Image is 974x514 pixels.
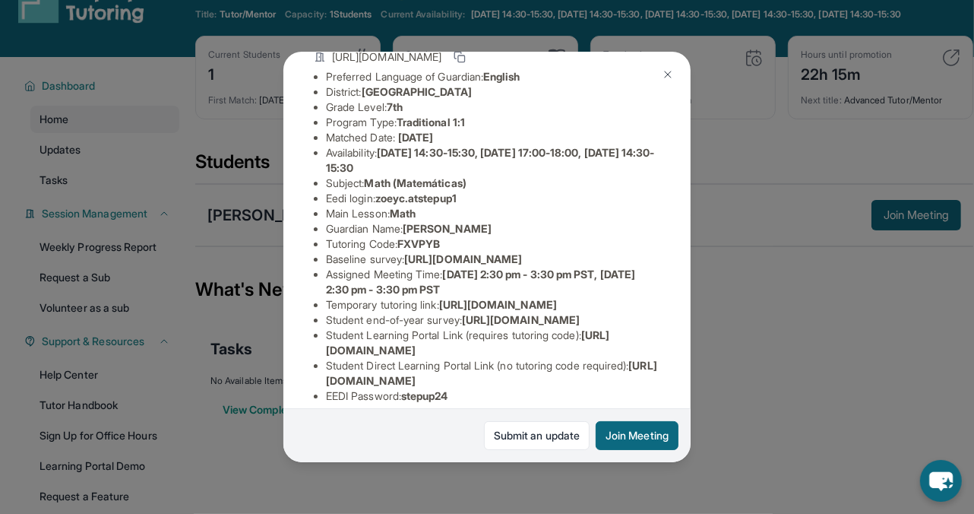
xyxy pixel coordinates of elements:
span: 7th [387,100,403,113]
span: Math [390,207,416,220]
li: Program Type: [326,115,660,130]
img: Close Icon [662,68,674,81]
li: Guardian Name : [326,221,660,236]
span: [DATE] 2:30 pm - 3:30 pm PST, [DATE] 2:30 pm - 3:30 pm PST [326,268,635,296]
span: [URL][DOMAIN_NAME] [462,313,580,326]
li: Main Lesson : [326,206,660,221]
li: Student end-of-year survey : [326,313,660,328]
span: FXVPYB [397,237,440,250]
button: chat-button [920,460,962,502]
span: English [483,70,520,83]
span: [PERSON_NAME] [403,222,492,235]
span: [URL][DOMAIN_NAME] [404,252,522,265]
span: [GEOGRAPHIC_DATA] [362,85,472,98]
a: Submit an update [484,421,590,450]
span: Traditional 1:1 [397,116,465,128]
span: [URL][DOMAIN_NAME] [439,298,557,311]
span: [DATE] 14:30-15:30, [DATE] 17:00-18:00, [DATE] 14:30-15:30 [326,146,655,174]
li: Grade Level: [326,100,660,115]
li: Preferred Language of Guardian: [326,69,660,84]
li: Availability: [326,145,660,176]
li: Eedi login : [326,191,660,206]
li: Student Learning Portal Link (requires tutoring code) : [326,328,660,358]
li: Matched Date: [326,130,660,145]
li: District: [326,84,660,100]
li: Assigned Meeting Time : [326,267,660,297]
span: [URL][DOMAIN_NAME] [332,49,441,65]
li: EEDI Password : [326,389,660,404]
span: zoeyc.atstepup1 [375,192,457,205]
span: stepup24 [401,389,448,402]
li: Subject : [326,176,660,191]
li: Tutoring Code : [326,236,660,252]
li: Baseline survey : [326,252,660,267]
button: Copy link [451,48,469,66]
span: [DATE] [398,131,433,144]
li: Student Direct Learning Portal Link (no tutoring code required) : [326,358,660,389]
button: Join Meeting [596,421,678,450]
span: Math (Matemáticas) [365,176,466,189]
li: Temporary tutoring link : [326,297,660,313]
